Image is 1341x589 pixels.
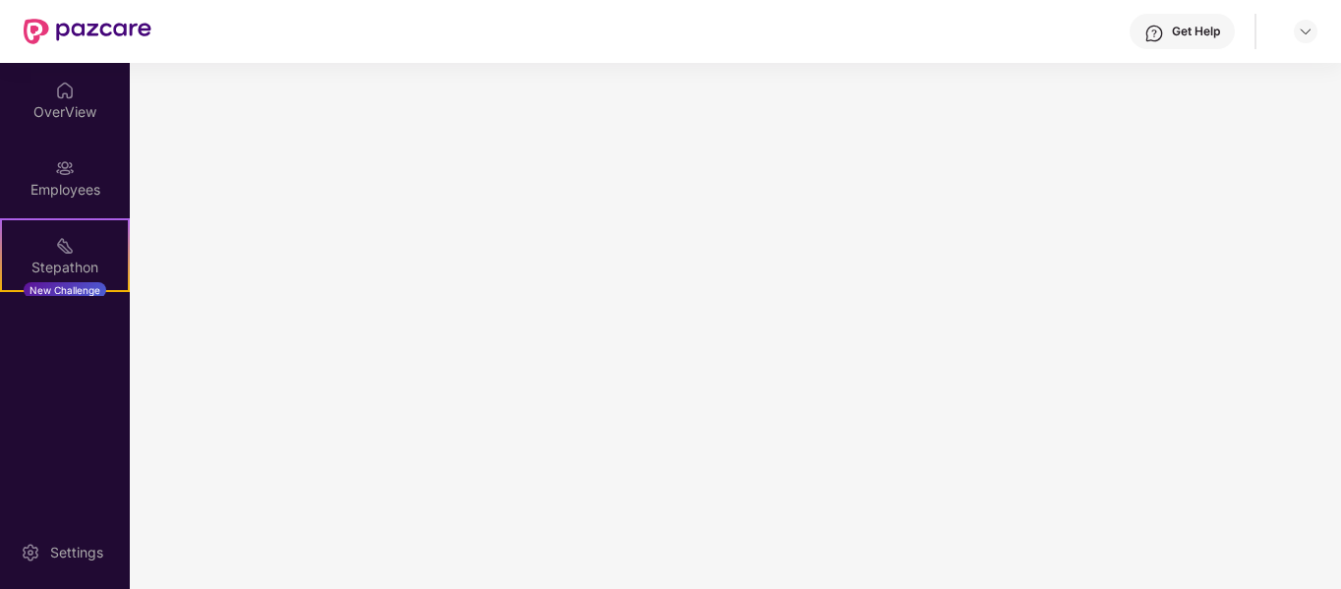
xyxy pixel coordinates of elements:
[1144,24,1164,43] img: svg+xml;base64,PHN2ZyBpZD0iSGVscC0zMngzMiIgeG1sbnM9Imh0dHA6Ly93d3cudzMub3JnLzIwMDAvc3ZnIiB3aWR0aD...
[2,258,128,277] div: Stepathon
[21,543,40,562] img: svg+xml;base64,PHN2ZyBpZD0iU2V0dGluZy0yMHgyMCIgeG1sbnM9Imh0dHA6Ly93d3cudzMub3JnLzIwMDAvc3ZnIiB3aW...
[24,19,151,44] img: New Pazcare Logo
[44,543,109,562] div: Settings
[55,158,75,178] img: svg+xml;base64,PHN2ZyBpZD0iRW1wbG95ZWVzIiB4bWxucz0iaHR0cDovL3d3dy53My5vcmcvMjAwMC9zdmciIHdpZHRoPS...
[1298,24,1313,39] img: svg+xml;base64,PHN2ZyBpZD0iRHJvcGRvd24tMzJ4MzIiIHhtbG5zPSJodHRwOi8vd3d3LnczLm9yZy8yMDAwL3N2ZyIgd2...
[55,236,75,256] img: svg+xml;base64,PHN2ZyB4bWxucz0iaHR0cDovL3d3dy53My5vcmcvMjAwMC9zdmciIHdpZHRoPSIyMSIgaGVpZ2h0PSIyMC...
[1172,24,1220,39] div: Get Help
[55,81,75,100] img: svg+xml;base64,PHN2ZyBpZD0iSG9tZSIgeG1sbnM9Imh0dHA6Ly93d3cudzMub3JnLzIwMDAvc3ZnIiB3aWR0aD0iMjAiIG...
[24,282,106,298] div: New Challenge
